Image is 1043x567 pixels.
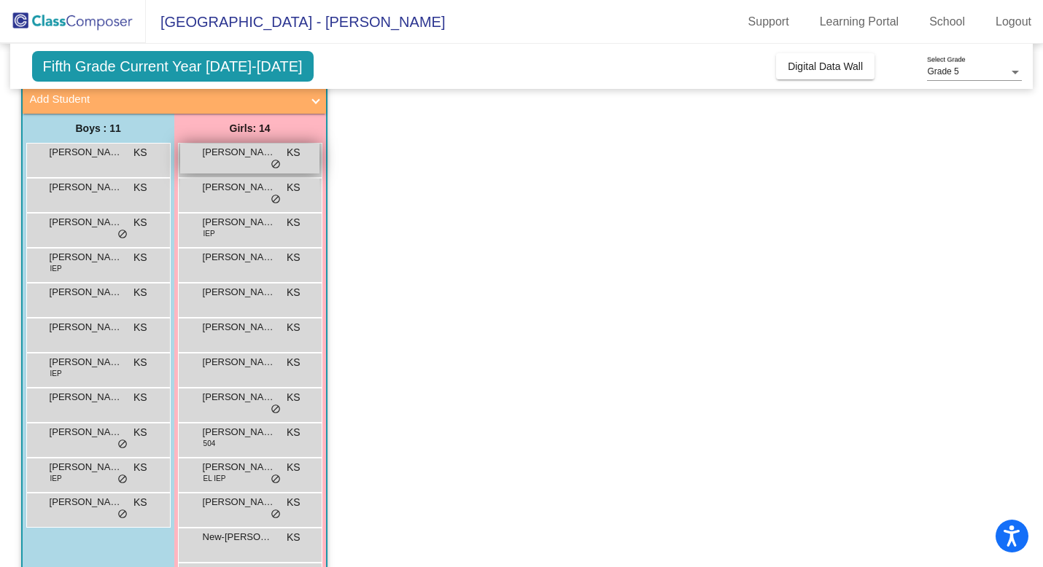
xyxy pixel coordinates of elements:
[203,228,215,239] span: IEP
[203,250,276,265] span: [PERSON_NAME]
[50,473,62,484] span: IEP
[287,145,301,160] span: KS
[50,425,123,439] span: [PERSON_NAME]
[117,229,128,241] span: do_not_disturb_alt
[203,460,276,474] span: [PERSON_NAME]
[287,215,301,230] span: KS
[287,460,301,475] span: KS
[50,215,123,230] span: [PERSON_NAME]
[32,51,314,82] span: Fifth Grade Current Year [DATE]-[DATE]
[133,145,147,160] span: KS
[50,390,123,404] span: [PERSON_NAME]
[737,10,801,34] a: Support
[133,355,147,370] span: KS
[271,404,281,415] span: do_not_disturb_alt
[203,473,226,484] span: EL IEP
[287,530,301,545] span: KS
[287,355,301,370] span: KS
[146,10,445,34] span: [GEOGRAPHIC_DATA] - [PERSON_NAME]
[203,145,276,160] span: [PERSON_NAME]
[23,114,174,143] div: Boys : 11
[271,159,281,171] span: do_not_disturb_alt
[287,495,301,510] span: KS
[287,390,301,405] span: KS
[203,180,276,195] span: [PERSON_NAME]
[133,250,147,265] span: KS
[133,390,147,405] span: KS
[203,438,216,449] span: 504
[287,180,301,195] span: KS
[133,460,147,475] span: KS
[788,60,863,72] span: Digital Data Wall
[133,180,147,195] span: KS
[203,320,276,335] span: [PERSON_NAME]
[271,509,281,520] span: do_not_disturb_alt
[133,425,147,440] span: KS
[50,250,123,265] span: [PERSON_NAME]
[918,10,977,34] a: School
[50,180,123,195] span: [PERSON_NAME]
[203,355,276,369] span: [PERSON_NAME]
[203,425,276,439] span: [PERSON_NAME]
[117,509,128,520] span: do_not_disturb_alt
[203,530,276,544] span: New-[PERSON_NAME]
[133,320,147,335] span: KS
[117,439,128,450] span: do_not_disturb_alt
[133,215,147,230] span: KS
[50,285,123,300] span: [PERSON_NAME]
[808,10,911,34] a: Learning Portal
[133,285,147,300] span: KS
[287,285,301,300] span: KS
[203,285,276,300] span: [PERSON_NAME]
[271,474,281,485] span: do_not_disturb_alt
[50,355,123,369] span: [PERSON_NAME]
[30,91,301,108] mat-panel-title: Add Student
[50,460,123,474] span: [PERSON_NAME]
[50,263,62,274] span: IEP
[117,474,128,485] span: do_not_disturb_alt
[50,495,123,509] span: [PERSON_NAME]
[203,495,276,509] span: [PERSON_NAME]
[23,85,326,114] mat-expansion-panel-header: Add Student
[776,53,875,79] button: Digital Data Wall
[287,250,301,265] span: KS
[271,194,281,206] span: do_not_disturb_alt
[287,320,301,335] span: KS
[133,495,147,510] span: KS
[984,10,1043,34] a: Logout
[50,368,62,379] span: IEP
[287,425,301,440] span: KS
[174,114,326,143] div: Girls: 14
[50,145,123,160] span: [PERSON_NAME] [PERSON_NAME]
[203,390,276,404] span: [PERSON_NAME]
[203,215,276,230] span: [PERSON_NAME]
[927,66,958,77] span: Grade 5
[50,320,123,335] span: [PERSON_NAME]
